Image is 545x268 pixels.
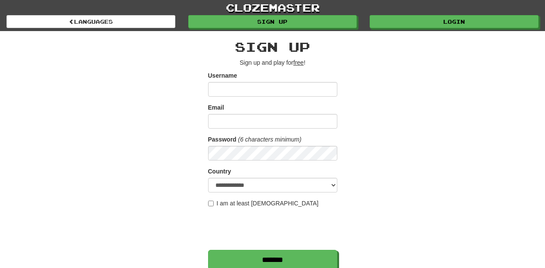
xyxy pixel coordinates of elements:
label: I am at least [DEMOGRAPHIC_DATA] [208,199,319,208]
a: Sign up [188,15,357,28]
label: Password [208,135,237,144]
a: Languages [6,15,175,28]
em: (6 characters minimum) [238,136,302,143]
input: I am at least [DEMOGRAPHIC_DATA] [208,201,214,206]
a: Login [370,15,539,28]
label: Email [208,103,224,112]
h2: Sign up [208,40,337,54]
label: Username [208,71,237,80]
p: Sign up and play for ! [208,58,337,67]
iframe: reCAPTCHA [208,212,339,246]
label: Country [208,167,231,176]
u: free [293,59,304,66]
